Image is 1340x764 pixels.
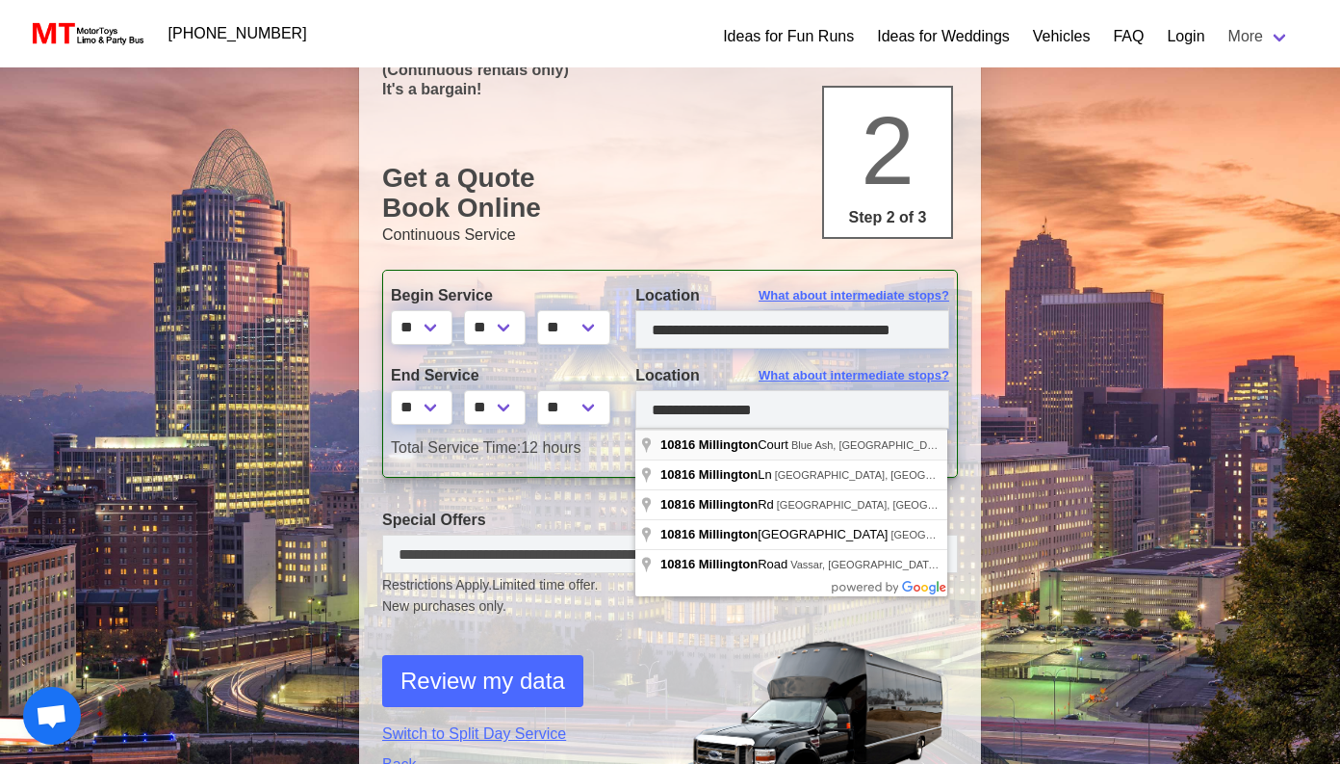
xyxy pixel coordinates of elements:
p: Continuous Service [382,224,958,247]
span: What about intermediate stops? [759,366,949,385]
img: MotorToys Logo [27,20,145,47]
span: 10816 Millington [660,557,758,571]
span: Millington [699,467,758,482]
span: [GEOGRAPHIC_DATA], [GEOGRAPHIC_DATA], [GEOGRAPHIC_DATA] [890,529,1233,540]
span: Road [660,557,790,571]
span: Millington [699,437,758,452]
span: Rd [660,497,777,512]
span: [GEOGRAPHIC_DATA], [GEOGRAPHIC_DATA], [GEOGRAPHIC_DATA] [775,469,1118,481]
span: 2 [861,96,915,204]
span: [GEOGRAPHIC_DATA] [660,527,890,541]
label: End Service [391,364,606,387]
label: Begin Service [391,284,606,307]
div: 12 hours [376,436,964,460]
span: New purchases only. [382,596,958,617]
a: FAQ [1113,25,1144,48]
p: Step 2 of 3 [832,206,943,229]
span: What about intermediate stops? [759,286,949,305]
small: Restrictions Apply. [382,577,958,617]
a: [PHONE_NUMBER] [157,14,319,53]
p: It's a bargain! [382,80,958,98]
a: Ideas for Weddings [877,25,1010,48]
a: Switch to Split Day Service [382,723,656,746]
a: Login [1167,25,1204,48]
span: Vassar, [GEOGRAPHIC_DATA], [GEOGRAPHIC_DATA] [790,559,1054,570]
span: 10816 [660,467,695,482]
span: Court [660,437,791,452]
button: Review my data [382,655,583,707]
h1: Get a Quote Book Online [382,163,958,224]
span: Location [635,287,700,303]
span: Review my data [400,664,565,698]
span: Total Service Time: [391,439,521,456]
span: Blue Ash, [GEOGRAPHIC_DATA], [GEOGRAPHIC_DATA] [791,439,1066,451]
span: Location [635,367,700,383]
a: Ideas for Fun Runs [723,25,854,48]
span: 10816 Millington [660,527,758,541]
div: Open chat [23,687,81,745]
span: 10816 [660,437,695,452]
span: [GEOGRAPHIC_DATA], [GEOGRAPHIC_DATA], [GEOGRAPHIC_DATA] [777,499,1120,511]
span: Ln [660,467,775,482]
label: Special Offers [382,509,958,532]
span: 10816 Millington [660,497,758,512]
p: (Continuous rentals only) [382,61,958,79]
span: Limited time offer. [492,575,598,595]
a: Vehicles [1033,25,1091,48]
a: More [1217,17,1301,56]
